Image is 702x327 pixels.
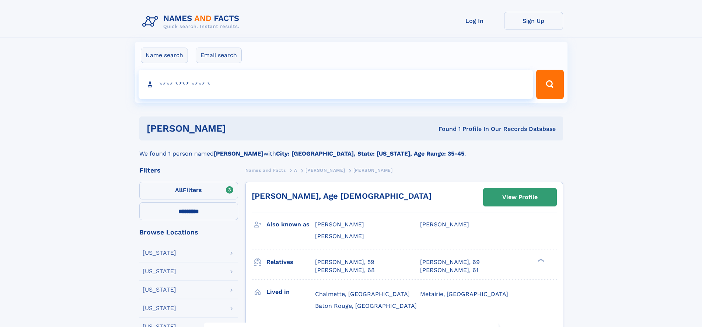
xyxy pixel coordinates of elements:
button: Search Button [536,70,563,99]
span: [PERSON_NAME] [315,221,364,228]
span: [PERSON_NAME] [315,233,364,240]
div: [US_STATE] [143,250,176,256]
a: [PERSON_NAME], 59 [315,258,374,266]
div: ❯ [536,258,545,262]
a: View Profile [483,188,556,206]
div: [US_STATE] [143,305,176,311]
a: Names and Facts [245,166,286,175]
div: [US_STATE] [143,287,176,293]
label: Email search [196,48,242,63]
span: [PERSON_NAME] [353,168,393,173]
div: [US_STATE] [143,268,176,274]
img: Logo Names and Facts [139,12,245,32]
a: [PERSON_NAME] [305,166,345,175]
h1: [PERSON_NAME] [147,124,332,133]
div: Found 1 Profile In Our Records Database [332,125,556,133]
span: [PERSON_NAME] [305,168,345,173]
div: View Profile [502,189,538,206]
input: search input [139,70,533,99]
a: [PERSON_NAME], 61 [420,266,478,274]
span: A [294,168,297,173]
h3: Also known as [266,218,315,231]
label: Name search [141,48,188,63]
span: Baton Rouge, [GEOGRAPHIC_DATA] [315,302,417,309]
a: [PERSON_NAME], Age [DEMOGRAPHIC_DATA] [252,191,432,201]
span: Metairie, [GEOGRAPHIC_DATA] [420,291,508,298]
label: Filters [139,182,238,199]
a: Sign Up [504,12,563,30]
div: We found 1 person named with . [139,140,563,158]
span: Chalmette, [GEOGRAPHIC_DATA] [315,291,410,298]
b: City: [GEOGRAPHIC_DATA], State: [US_STATE], Age Range: 35-45 [276,150,464,157]
div: Filters [139,167,238,174]
h3: Relatives [266,256,315,268]
span: All [175,187,183,194]
h3: Lived in [266,286,315,298]
a: [PERSON_NAME], 68 [315,266,375,274]
a: [PERSON_NAME], 69 [420,258,480,266]
span: [PERSON_NAME] [420,221,469,228]
a: Log In [445,12,504,30]
div: Browse Locations [139,229,238,236]
b: [PERSON_NAME] [214,150,263,157]
a: A [294,166,297,175]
